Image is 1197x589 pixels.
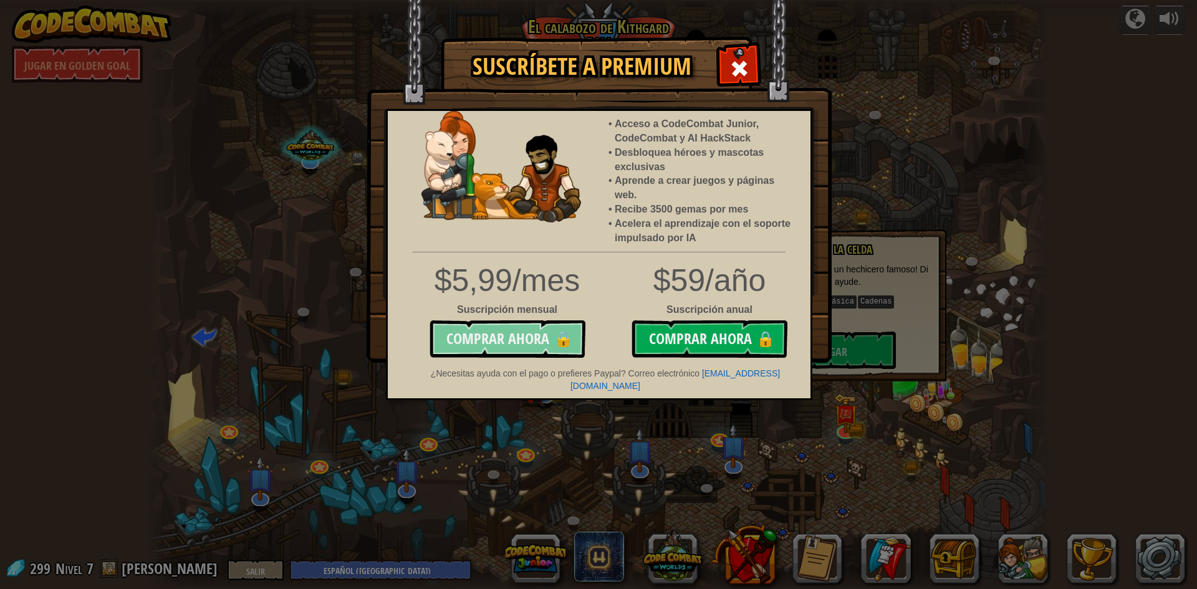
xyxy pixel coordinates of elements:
[615,175,774,200] font: Aprende a crear juegos y páginas web.
[457,304,557,315] font: Suscripción mensual
[632,320,787,358] button: Comprar ahora🔒
[653,263,766,298] font: $59/año
[431,368,699,378] font: ¿Necesitas ayuda con el pago o prefieres Paypal? Correo electrónico
[435,263,580,298] font: $5,99/mes
[615,147,764,172] font: Desbloquea héroes y mascotas exclusivas
[421,111,581,223] img: anya-and-nando-pet.webp
[430,320,585,358] button: Comprar ahora🔒
[615,118,759,143] font: Acceso a CodeCombat Junior, CodeCombat y AI HackStack
[473,50,691,82] font: Suscríbete a Premium
[615,204,748,214] font: Recibe 3500 gemas por mes
[615,218,791,243] font: Acelera el aprendizaje con el soporte impulsado por IA
[570,368,780,391] a: [EMAIL_ADDRESS][DOMAIN_NAME]
[666,304,752,315] font: Suscripción anual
